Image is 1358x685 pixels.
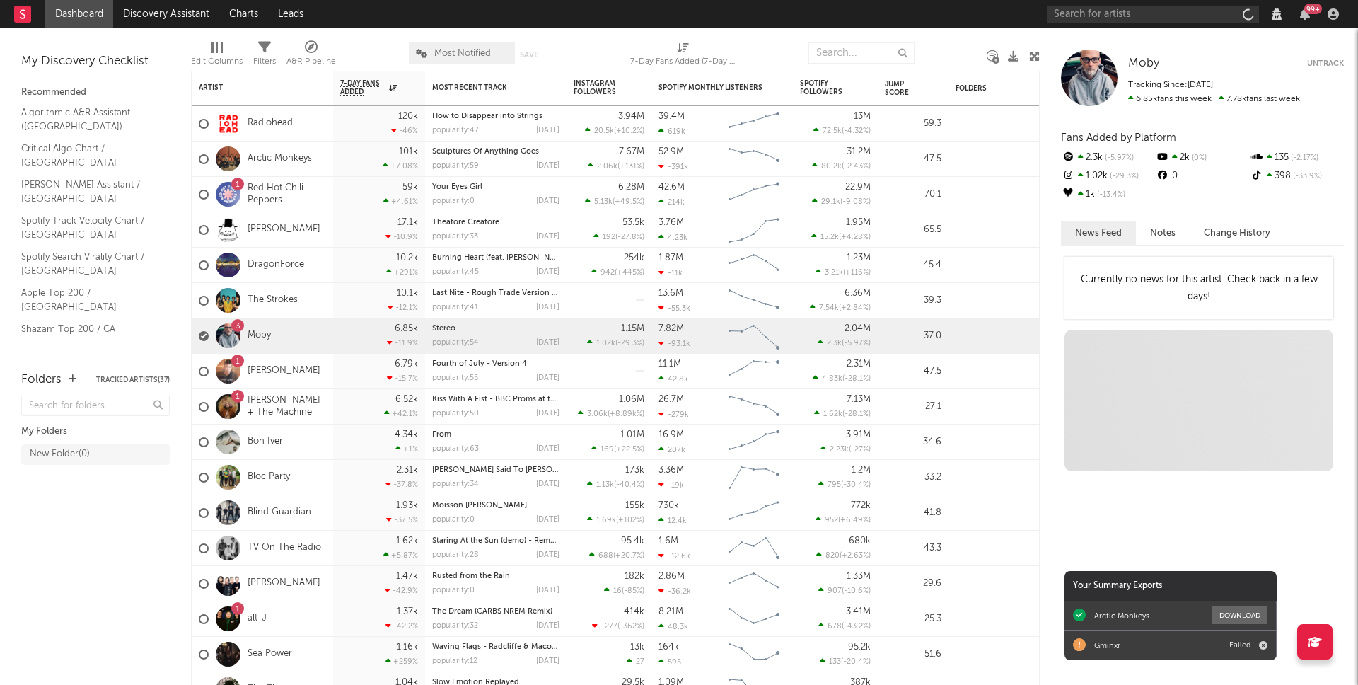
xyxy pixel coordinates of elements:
[596,481,614,489] span: 1.13k
[536,197,559,205] div: [DATE]
[800,79,849,96] div: Spotify Followers
[432,219,499,226] a: Theatore Creatore
[722,142,786,177] svg: Chart title
[1061,132,1176,143] span: Fans Added by Platform
[21,444,170,465] a: New Folder(0)
[432,537,559,545] div: Staring At the Sun (demo) - Remastered
[885,80,920,97] div: Jump Score
[830,446,849,454] span: 2.23k
[387,338,418,347] div: -11.9 %
[722,389,786,425] svg: Chart title
[885,469,941,486] div: 33.2
[812,197,871,206] div: ( )
[432,113,559,120] div: How to Disappear into Strings
[845,289,871,298] div: 6.36M
[658,374,688,384] div: 42.8k
[1304,4,1322,14] div: 99 +
[432,148,559,156] div: Sculptures Of Anything Goes
[814,409,871,418] div: ( )
[658,516,687,525] div: 12.4k
[1190,154,1207,162] span: 0 %
[248,507,311,519] a: Blind Guardian
[591,444,644,454] div: ( )
[395,444,418,454] div: +1 %
[658,480,684,490] div: -19k
[432,572,510,580] a: Rusted from the Rain
[825,517,838,524] span: 952
[594,127,614,135] span: 20.5k
[1289,154,1318,162] span: -2.17 %
[818,338,871,347] div: ( )
[536,233,559,241] div: [DATE]
[816,515,871,524] div: ( )
[658,127,685,136] div: 619k
[1061,149,1155,167] div: 2.3k
[820,234,839,241] span: 15.2k
[432,466,559,474] div: Cain Said To Abel
[847,253,871,263] div: 1.23M
[823,410,842,418] span: 1.62k
[1190,221,1284,245] button: Change History
[21,213,156,242] a: Spotify Track Velocity Chart / [GEOGRAPHIC_DATA]
[822,375,842,383] span: 4.83k
[432,289,645,297] a: Last Nite - Rough Trade Version - The Modern Age B-Side
[658,112,685,121] div: 39.4M
[536,516,559,524] div: [DATE]
[434,49,491,58] span: Most Notified
[574,79,623,96] div: Instagram Followers
[624,253,644,263] div: 254k
[885,434,941,451] div: 34.6
[30,446,90,463] div: New Folder ( 0 )
[658,445,685,454] div: 207k
[630,35,736,76] div: 7-Day Fans Added (7-Day Fans Added)
[885,115,941,132] div: 59.3
[432,113,542,120] a: How to Disappear into Strings
[846,218,871,227] div: 1.95M
[852,466,871,475] div: 1.2M
[658,289,683,298] div: 13.6M
[396,501,418,510] div: 1.93k
[432,537,577,545] a: Staring At the Sun (demo) - Remastered
[432,254,559,262] div: Burning Heart (feat. Alissa White-Gluz)
[610,410,642,418] span: +8.89k %
[21,372,62,388] div: Folders
[1108,173,1139,180] span: -29.3 %
[885,540,941,557] div: 43.3
[658,84,765,92] div: Spotify Monthly Listeners
[536,374,559,382] div: [DATE]
[432,502,527,510] a: Moisson [PERSON_NAME]
[658,466,684,475] div: 3.36M
[21,141,156,170] a: Critical Algo Chart / [GEOGRAPHIC_DATA]
[432,502,559,510] div: Moisson De Peine
[617,340,642,347] span: -29.3 %
[1155,149,1249,167] div: 2k
[21,84,170,101] div: Recommended
[432,219,559,226] div: Theatore Creatore
[618,112,644,121] div: 3.94M
[248,294,298,306] a: The Strokes
[1128,95,1300,103] span: 7.78k fans last week
[840,517,869,524] span: +6.49 %
[396,536,418,546] div: 1.62k
[617,234,642,241] span: -27.8 %
[618,183,644,192] div: 6.28M
[432,183,559,191] div: Your Eyes Girl
[812,161,871,171] div: ( )
[1064,257,1333,319] div: Currently no news for this artist. Check back in a few days!
[432,374,478,382] div: popularity: 55
[845,324,871,333] div: 2.04M
[621,536,644,546] div: 95.4k
[616,127,642,135] span: +10.2 %
[722,248,786,283] svg: Chart title
[843,481,869,489] span: -30.4 %
[340,79,385,96] span: 7-Day Fans Added
[722,495,786,531] svg: Chart title
[841,304,869,312] span: +2.84 %
[385,480,418,489] div: -37.8 %
[248,436,283,448] a: Bon Iver
[618,517,642,524] span: +102 %
[1250,149,1344,167] div: 135
[591,267,644,277] div: ( )
[432,445,479,453] div: popularity: 63
[536,268,559,276] div: [DATE]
